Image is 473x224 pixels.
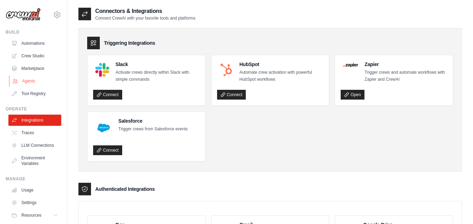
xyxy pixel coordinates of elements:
p: Connect CrewAI with your favorite tools and platforms [95,15,195,21]
img: Zapier Logo [343,63,358,67]
div: Manage [6,176,61,182]
a: Automations [8,38,61,49]
span: Resources [21,212,41,218]
h2: Connectors & Integrations [95,7,195,15]
div: Build [6,29,61,35]
img: Salesforce Logo [95,120,112,136]
a: LLM Connections [8,140,61,151]
p: Trigger crews from Salesforce events [118,126,188,133]
a: Tool Registry [8,88,61,99]
button: Resources [8,210,61,221]
h4: Salesforce [118,117,188,124]
h4: Slack [116,61,200,68]
img: Slack Logo [95,63,109,77]
a: Agents [9,75,62,87]
h4: HubSpot [239,61,324,68]
a: Connect [217,90,246,100]
img: HubSpot Logo [219,63,233,77]
a: Crew Studio [8,50,61,62]
h4: Zapier [364,61,447,68]
p: Activate crews directly within Slack with simple commands [116,69,200,83]
div: Operate [6,106,61,112]
a: Environment Variables [8,152,61,169]
a: Traces [8,127,61,138]
a: Settings [8,197,61,208]
p: Trigger crews and automate workflows with Zapier and CrewAI [364,69,447,83]
a: Open [341,90,364,100]
a: Marketplace [8,63,61,74]
a: Usage [8,185,61,196]
h3: Triggering Integrations [104,39,155,46]
p: Automate crew activation with powerful HubSpot workflows [239,69,324,83]
a: Connect [93,90,122,100]
a: Connect [93,145,122,155]
img: Logo [6,8,41,21]
a: Integrations [8,115,61,126]
h3: Authenticated Integrations [95,186,155,193]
